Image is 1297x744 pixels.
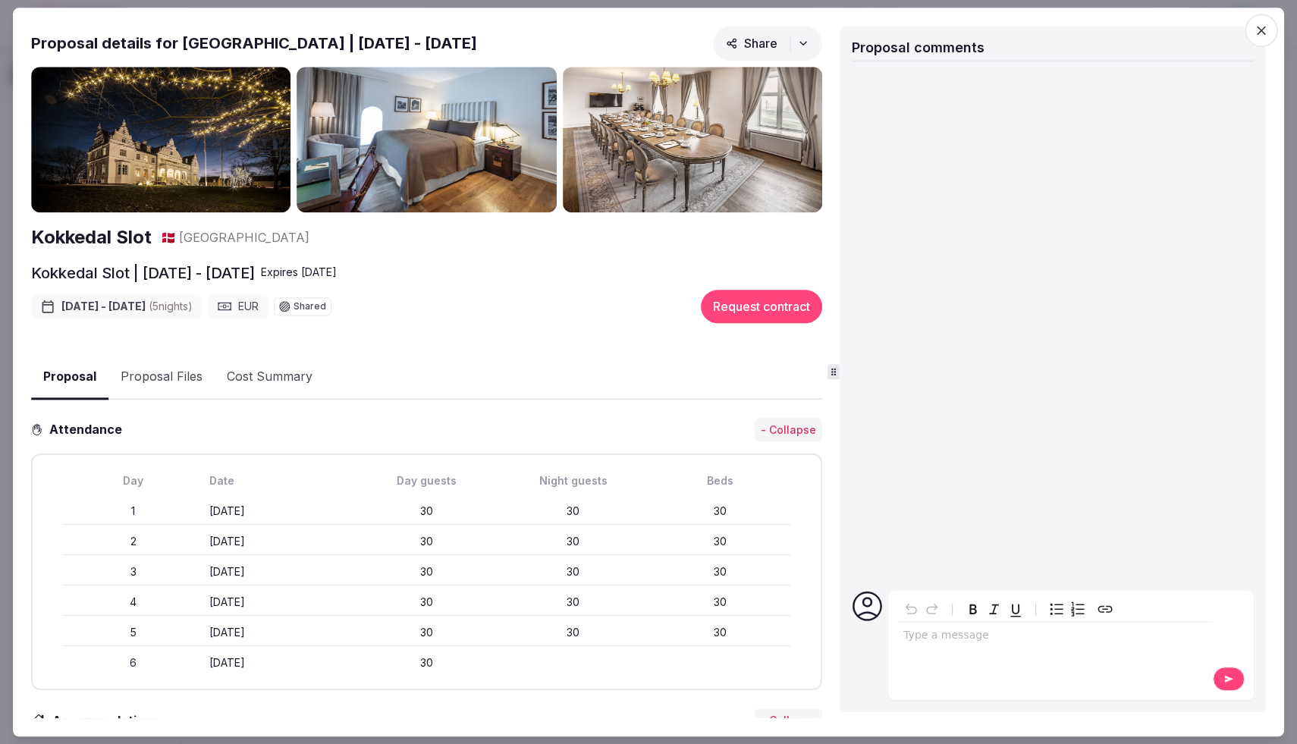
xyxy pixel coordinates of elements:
[43,421,134,439] h3: Attendance
[650,595,790,610] div: 30
[161,230,176,245] span: 🇩🇰
[755,709,822,733] button: - Collapse
[356,625,497,640] div: 30
[650,564,790,579] div: 30
[650,474,790,489] div: Beds
[713,26,822,61] button: Share
[63,534,203,549] div: 2
[63,595,203,610] div: 4
[503,534,643,549] div: 30
[210,656,350,671] div: [DATE]
[210,504,350,519] div: [DATE]
[1005,598,1026,620] button: Underline
[31,67,290,213] img: Gallery photo 1
[356,474,497,489] div: Day guests
[31,355,108,400] button: Proposal
[503,504,643,519] div: 30
[356,595,497,610] div: 30
[1046,598,1067,620] button: Bulleted list
[261,265,337,280] div: Expire s [DATE]
[503,564,643,579] div: 30
[63,504,203,519] div: 1
[356,656,497,671] div: 30
[294,302,326,311] span: Shared
[650,534,790,549] div: 30
[1094,598,1116,620] button: Create link
[31,224,152,250] a: Kokkedal Slot
[650,504,790,519] div: 30
[46,711,174,730] h3: Accommodations
[701,290,822,323] button: Request contract
[63,564,203,579] div: 3
[726,36,777,51] span: Share
[963,598,984,620] button: Bold
[563,67,822,213] img: Gallery photo 3
[210,474,350,489] div: Date
[215,355,325,399] button: Cost Summary
[297,67,556,213] img: Gallery photo 2
[356,564,497,579] div: 30
[149,300,193,312] span: ( 5 night s )
[503,625,643,640] div: 30
[984,598,1005,620] button: Italic
[210,595,350,610] div: [DATE]
[63,625,203,640] div: 5
[897,622,1213,652] div: editable markdown
[356,504,497,519] div: 30
[63,656,203,671] div: 6
[503,595,643,610] div: 30
[210,534,350,549] div: [DATE]
[1067,598,1088,620] button: Numbered list
[650,625,790,640] div: 30
[161,229,176,246] button: 🇩🇰
[503,474,643,489] div: Night guests
[1046,598,1088,620] div: toggle group
[210,625,350,640] div: [DATE]
[31,262,255,284] h2: Kokkedal Slot | [DATE] - [DATE]
[31,33,477,54] h2: Proposal details for [GEOGRAPHIC_DATA] | [DATE] - [DATE]
[356,534,497,549] div: 30
[852,39,985,55] span: Proposal comments
[179,229,309,246] span: [GEOGRAPHIC_DATA]
[108,355,215,399] button: Proposal Files
[210,564,350,579] div: [DATE]
[63,474,203,489] div: Day
[61,299,193,314] span: [DATE] - [DATE]
[755,418,822,442] button: - Collapse
[208,294,268,319] div: EUR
